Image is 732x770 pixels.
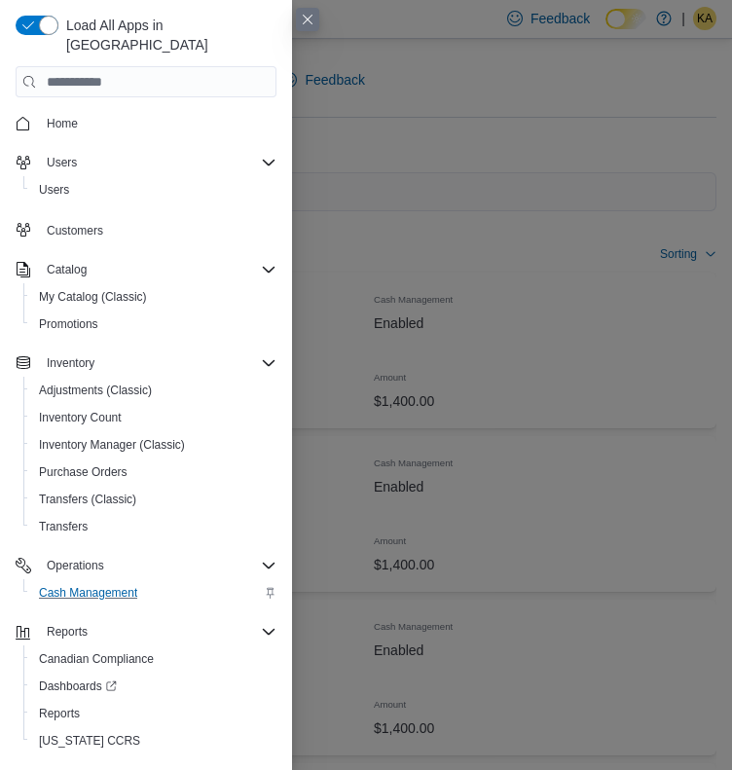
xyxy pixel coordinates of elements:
[23,486,284,513] button: Transfers (Classic)
[31,488,276,511] span: Transfers (Classic)
[8,149,284,176] button: Users
[23,579,284,606] button: Cash Management
[31,515,95,538] a: Transfers
[31,729,148,752] a: [US_STATE] CCRS
[23,283,284,311] button: My Catalog (Classic)
[31,406,129,429] a: Inventory Count
[8,109,284,137] button: Home
[23,176,284,203] button: Users
[39,182,69,198] span: Users
[31,488,144,511] a: Transfers (Classic)
[39,351,102,375] button: Inventory
[23,458,284,486] button: Purchase Orders
[31,675,276,698] span: Dashboards
[39,464,128,480] span: Purchase Orders
[39,151,85,174] button: Users
[23,311,284,338] button: Promotions
[8,215,284,243] button: Customers
[39,289,147,305] span: My Catalog (Classic)
[31,729,276,752] span: Washington CCRS
[31,406,276,429] span: Inventory Count
[39,437,185,453] span: Inventory Manager (Classic)
[23,673,284,700] a: Dashboards
[23,431,284,458] button: Inventory Manager (Classic)
[39,410,122,425] span: Inventory Count
[31,379,276,402] span: Adjustments (Classic)
[23,404,284,431] button: Inventory Count
[39,151,276,174] span: Users
[31,312,106,336] a: Promotions
[31,285,276,309] span: My Catalog (Classic)
[23,377,284,404] button: Adjustments (Classic)
[39,112,86,135] a: Home
[39,492,136,507] span: Transfers (Classic)
[39,706,80,721] span: Reports
[31,433,193,457] a: Inventory Manager (Classic)
[39,554,112,577] button: Operations
[31,675,125,698] a: Dashboards
[47,223,103,238] span: Customers
[23,700,284,727] button: Reports
[39,651,154,667] span: Canadian Compliance
[47,624,88,640] span: Reports
[39,519,88,534] span: Transfers
[31,702,88,725] a: Reports
[31,460,135,484] a: Purchase Orders
[31,581,145,605] a: Cash Management
[31,178,276,202] span: Users
[47,155,77,170] span: Users
[8,552,284,579] button: Operations
[39,678,117,694] span: Dashboards
[39,217,276,241] span: Customers
[31,460,276,484] span: Purchase Orders
[39,620,95,643] button: Reports
[31,647,162,671] a: Canadian Compliance
[39,383,152,398] span: Adjustments (Classic)
[47,116,78,131] span: Home
[8,256,284,283] button: Catalog
[39,620,276,643] span: Reports
[31,581,276,605] span: Cash Management
[31,702,276,725] span: Reports
[39,258,94,281] button: Catalog
[31,178,77,202] a: Users
[39,258,276,281] span: Catalog
[8,349,284,377] button: Inventory
[39,111,276,135] span: Home
[31,312,276,336] span: Promotions
[31,379,160,402] a: Adjustments (Classic)
[31,285,155,309] a: My Catalog (Classic)
[39,585,137,601] span: Cash Management
[39,351,276,375] span: Inventory
[31,515,276,538] span: Transfers
[23,513,284,540] button: Transfers
[296,8,319,31] button: Close this dialog
[8,618,284,645] button: Reports
[39,554,276,577] span: Operations
[58,16,276,55] span: Load All Apps in [GEOGRAPHIC_DATA]
[39,733,140,749] span: [US_STATE] CCRS
[47,355,94,371] span: Inventory
[47,558,104,573] span: Operations
[31,647,276,671] span: Canadian Compliance
[23,645,284,673] button: Canadian Compliance
[47,262,87,277] span: Catalog
[23,727,284,754] button: [US_STATE] CCRS
[39,316,98,332] span: Promotions
[39,219,111,242] a: Customers
[31,433,276,457] span: Inventory Manager (Classic)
